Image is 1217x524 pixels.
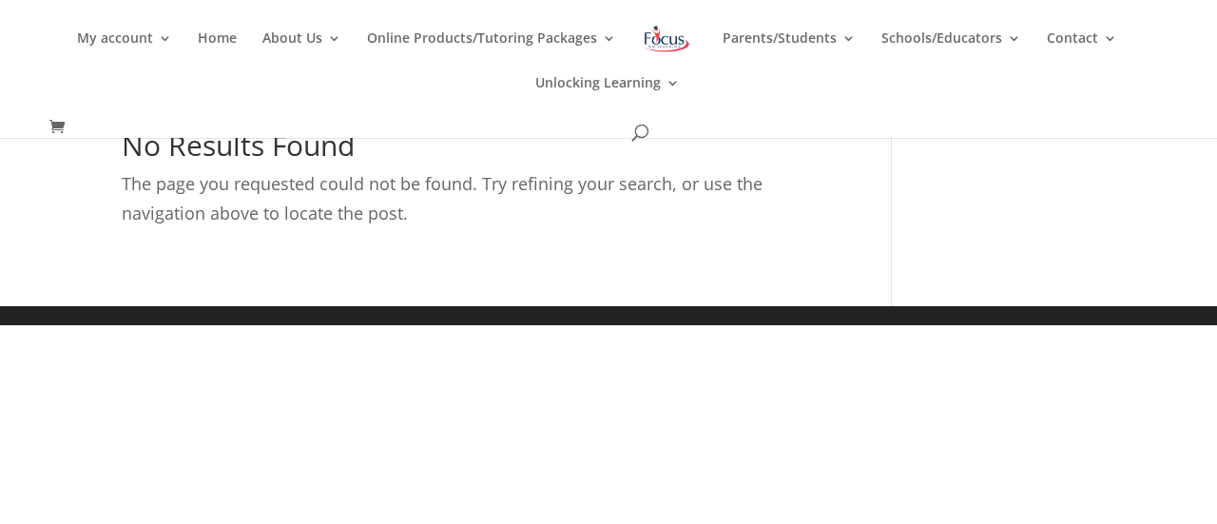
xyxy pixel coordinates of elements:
[367,31,616,76] a: Online Products/Tutoring Packages
[122,169,839,227] p: The page you requested could not be found. Try refining your search, or use the navigation above ...
[198,31,237,76] a: Home
[535,76,680,121] a: Unlocking Learning
[122,131,839,169] h1: No Results Found
[881,31,1021,76] a: Schools/Educators
[723,31,856,76] a: Parents/Students
[1047,31,1117,76] a: Contact
[642,22,691,56] img: Focus on Learning
[262,31,341,76] a: About Us
[77,31,172,76] a: My account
